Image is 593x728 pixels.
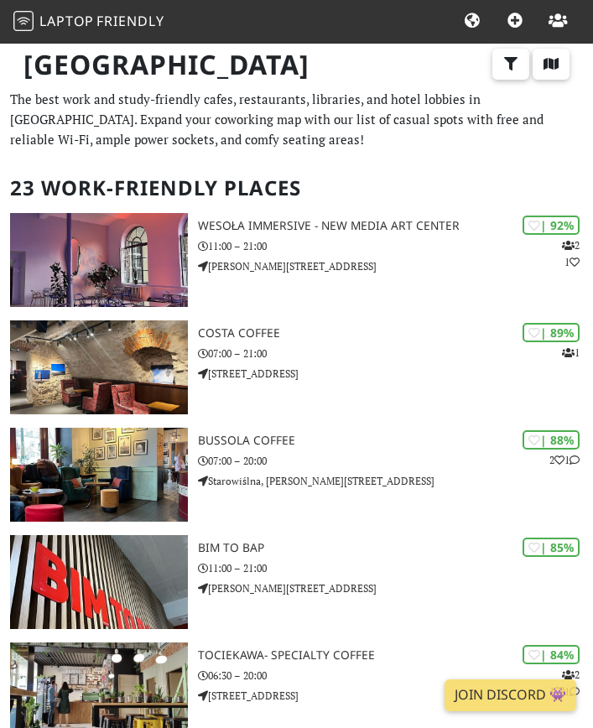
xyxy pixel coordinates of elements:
[10,428,188,522] img: Bussola Coffee
[562,345,580,361] p: 1
[523,645,580,664] div: | 84%
[198,453,593,469] p: 07:00 – 20:00
[198,668,593,684] p: 06:30 – 20:00
[198,541,593,555] h3: BIM TO BAP
[10,320,188,414] img: Costa Coffee
[10,213,188,307] img: Wesoła Immersive - New Media Art Center
[445,679,576,711] a: Join Discord 👾
[198,346,593,361] p: 07:00 – 21:00
[96,12,164,30] span: Friendly
[198,580,593,596] p: [PERSON_NAME][STREET_ADDRESS]
[198,238,593,254] p: 11:00 – 21:00
[198,434,593,448] h3: Bussola Coffee
[10,42,583,88] h1: [GEOGRAPHIC_DATA]
[523,323,580,342] div: | 89%
[198,473,593,489] p: Starowiślna, [PERSON_NAME][STREET_ADDRESS]
[198,258,593,274] p: [PERSON_NAME][STREET_ADDRESS]
[198,688,593,704] p: [STREET_ADDRESS]
[10,163,583,214] h2: 23 Work-Friendly Places
[523,430,580,450] div: | 88%
[549,667,580,699] p: 2 1 1
[10,89,583,149] p: The best work and study-friendly cafes, restaurants, libraries, and hotel lobbies in [GEOGRAPHIC_...
[198,648,593,663] h3: Tociekawa- Specialty Coffee
[13,8,164,37] a: LaptopFriendly LaptopFriendly
[198,326,593,341] h3: Costa Coffee
[198,560,593,576] p: 11:00 – 21:00
[13,11,34,31] img: LaptopFriendly
[523,216,580,235] div: | 92%
[523,538,580,557] div: | 85%
[10,535,188,629] img: BIM TO BAP
[198,219,593,233] h3: Wesoła Immersive - New Media Art Center
[562,237,580,269] p: 2 1
[549,452,580,468] p: 2 1
[39,12,94,30] span: Laptop
[198,366,593,382] p: [STREET_ADDRESS]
